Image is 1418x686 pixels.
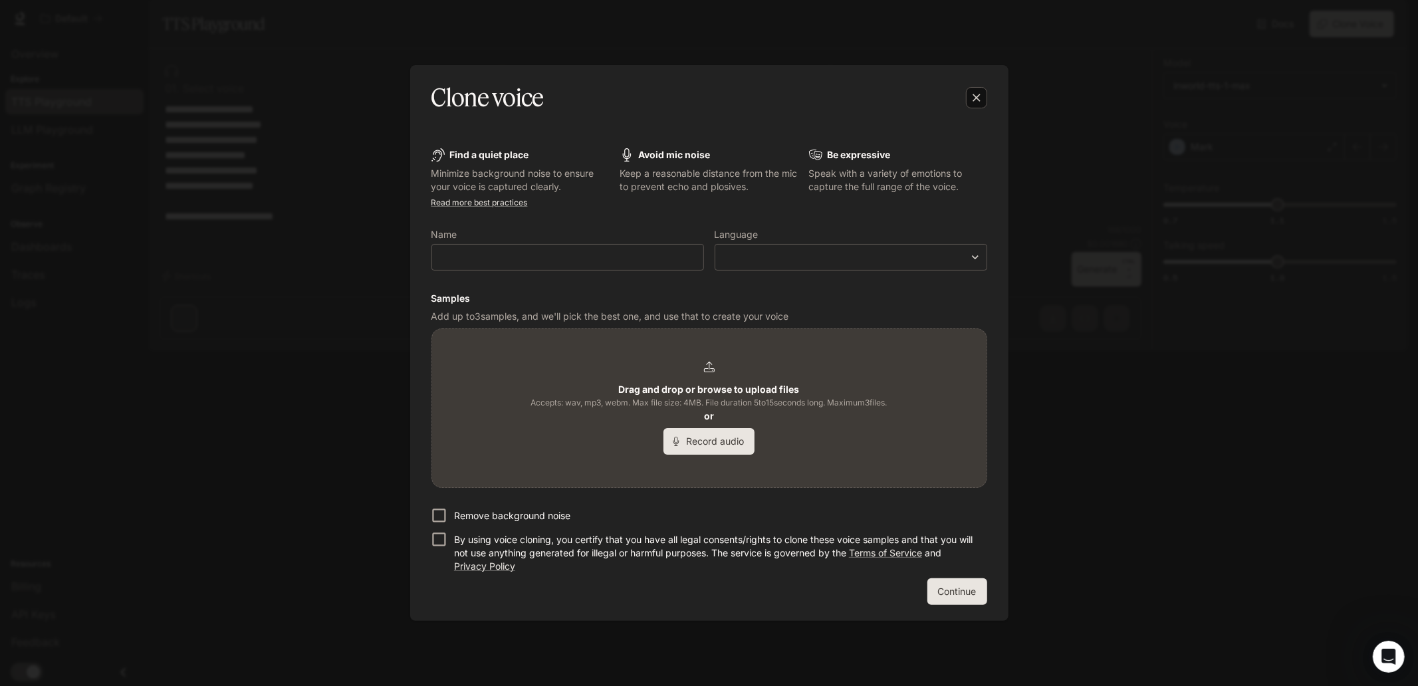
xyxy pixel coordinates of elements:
p: Keep a reasonable distance from the mic to prevent echo and plosives. [620,167,798,193]
a: Privacy Policy [454,560,515,572]
b: Drag and drop or browse to upload files [619,384,800,395]
button: Record audio [663,428,755,455]
div: ​ [715,251,987,264]
p: Remove background noise [454,509,570,522]
span: Accepts: wav, mp3, webm. Max file size: 4MB. File duration 5 to 15 seconds long. Maximum 3 files. [531,396,887,409]
b: Find a quiet place [450,149,529,160]
a: Read more best practices [431,197,528,207]
h5: Clone voice [431,81,544,114]
p: Minimize background noise to ensure your voice is captured clearly. [431,167,610,193]
p: By using voice cloning, you certify that you have all legal consents/rights to clone these voice ... [454,533,977,573]
h6: Samples [431,292,987,305]
b: or [704,410,714,421]
p: Add up to 3 samples, and we'll pick the best one, and use that to create your voice [431,310,987,323]
p: Name [431,230,457,239]
button: Continue [927,578,987,605]
p: Speak with a variety of emotions to capture the full range of the voice. [809,167,987,193]
b: Be expressive [828,149,891,160]
iframe: Intercom live chat [1373,641,1405,673]
a: Terms of Service [849,547,922,558]
b: Avoid mic noise [639,149,711,160]
p: Language [715,230,759,239]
